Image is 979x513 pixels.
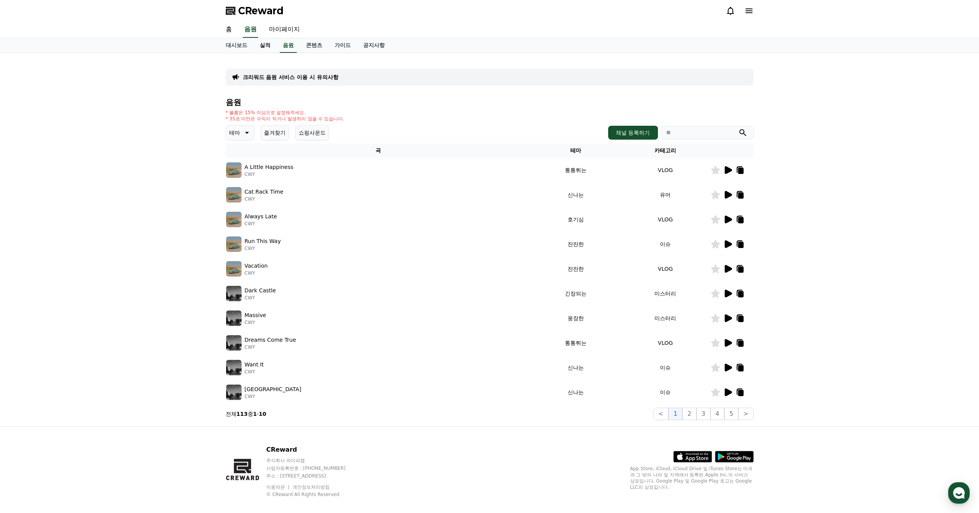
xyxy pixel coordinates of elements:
p: A Little Happiness [245,163,294,171]
p: Want It [245,361,264,369]
button: 4 [710,408,724,420]
p: 전체 중 - [226,410,267,418]
button: 쇼핑사운드 [295,125,329,140]
p: CWY [245,221,277,227]
td: 신나는 [531,355,621,380]
p: Massive [245,311,266,319]
p: CReward [266,445,360,454]
a: 콘텐츠 [300,38,328,53]
button: 테마 [226,125,254,140]
button: > [738,408,753,420]
a: 음원 [280,38,297,53]
img: music [226,310,242,326]
td: VLOG [621,256,710,281]
td: 미스터리 [621,281,710,306]
p: 주소 : [STREET_ADDRESS] [266,473,360,479]
img: music [226,187,242,202]
p: Dark Castle [245,287,276,295]
a: 공지사항 [357,38,391,53]
a: 개인정보처리방침 [293,484,330,490]
a: CReward [226,5,284,17]
td: 신나는 [531,182,621,207]
span: CReward [238,5,284,17]
a: 설정 [100,245,148,264]
p: CWY [245,196,284,202]
a: 홈 [2,245,51,264]
p: CWY [245,245,281,251]
img: music [226,261,242,277]
td: VLOG [621,331,710,355]
td: 통통튀는 [531,331,621,355]
strong: 113 [237,411,248,417]
p: Always Late [245,213,277,221]
img: music [226,360,242,375]
td: VLOG [621,207,710,232]
strong: 1 [253,411,257,417]
a: 대화 [51,245,100,264]
p: CWY [245,171,294,177]
a: 음원 [243,22,258,38]
td: 유머 [621,182,710,207]
p: Dreams Come True [245,336,296,344]
p: CWY [245,393,301,400]
td: 잔잔한 [531,232,621,256]
img: music [226,286,242,301]
p: App Store, iCloud, iCloud Drive 및 iTunes Store는 미국과 그 밖의 나라 및 지역에서 등록된 Apple Inc.의 서비스 상표입니다. Goo... [630,466,754,490]
td: 호기심 [531,207,621,232]
p: Cat Rack Time [245,188,284,196]
p: * 볼륨은 15% 이상으로 설정해주세요. [226,110,345,116]
td: 신나는 [531,380,621,405]
h4: 음원 [226,98,754,106]
a: 홈 [220,22,238,38]
a: 이용약관 [266,484,291,490]
td: 이슈 [621,232,710,256]
p: 테마 [229,127,240,138]
a: 크리워드 음원 서비스 이용 시 유의사항 [243,73,338,81]
button: 5 [724,408,738,420]
a: 가이드 [328,38,357,53]
button: 2 [682,408,696,420]
td: 이슈 [621,355,710,380]
td: VLOG [621,158,710,182]
img: music [226,162,242,178]
button: 1 [668,408,682,420]
th: 테마 [531,143,621,158]
p: 주식회사 와이피랩 [266,457,360,464]
th: 카테고리 [621,143,710,158]
p: CWY [245,369,264,375]
img: music [226,236,242,252]
td: 이슈 [621,380,710,405]
button: 즐겨찾기 [260,125,289,140]
img: music [226,335,242,351]
p: CWY [245,344,296,350]
td: 미스터리 [621,306,710,331]
td: 통통튀는 [531,158,621,182]
p: Vacation [245,262,268,270]
a: 실적 [254,38,277,53]
td: 잔잔한 [531,256,621,281]
span: 대화 [71,256,80,263]
th: 곡 [226,143,531,158]
span: 설정 [119,256,129,262]
p: CWY [245,319,266,326]
td: 긴장되는 [531,281,621,306]
p: * 35초 미만은 수익이 적거나 발생하지 않을 수 있습니다. [226,116,345,122]
p: CWY [245,295,276,301]
img: music [226,212,242,227]
span: 홈 [24,256,29,262]
button: 채널 등록하기 [608,126,658,140]
button: < [653,408,668,420]
a: 마이페이지 [263,22,306,38]
a: 대시보드 [220,38,254,53]
img: music [226,385,242,400]
p: Run This Way [245,237,281,245]
button: 3 [697,408,710,420]
strong: 10 [259,411,266,417]
p: 사업자등록번호 : [PHONE_NUMBER] [266,465,360,471]
p: © CReward All Rights Reserved. [266,491,360,498]
p: CWY [245,270,268,276]
p: [GEOGRAPHIC_DATA] [245,385,301,393]
td: 웅장한 [531,306,621,331]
